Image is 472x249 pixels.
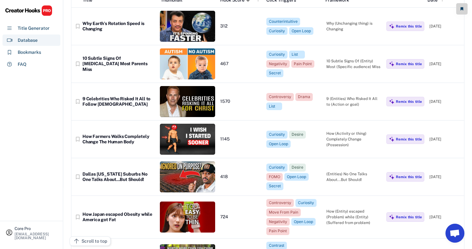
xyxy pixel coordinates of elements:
[18,61,27,68] div: FAQ
[269,94,291,100] div: Controversy
[298,200,314,206] div: Curiosity
[269,184,281,189] div: Secret
[269,228,287,234] div: Pain Point
[445,224,464,243] a: Відкритий чат
[269,71,281,76] div: Secret
[269,200,291,206] div: Controversy
[294,61,312,67] div: Pain Point
[75,61,81,67] button: bookmark_border
[15,232,57,240] div: [EMAIL_ADDRESS][DOMAIN_NAME]
[269,28,285,34] div: Curiosity
[429,174,461,180] div: [DATE]
[269,132,285,137] div: Curiosity
[389,99,395,104] img: MagicMajor%20%28Purple%29.svg
[82,56,155,72] div: 10 Subtle Signs Of [MEDICAL_DATA] Most Parents Miss
[326,171,381,183] div: (Entities) No One Talks About...But Should!
[326,21,381,32] div: Why (Unchanging thing) is Changing
[82,21,155,32] div: Why Earth’s Rotation Speed is Changing
[15,227,57,231] div: Core Pro
[429,23,461,29] div: [DATE]
[326,96,381,107] div: 9 (Entities) Who Risked It All to (Action or goal)
[287,174,306,180] div: Open Loop
[160,202,215,233] img: thumbnail%20%2851%29.jpg
[220,99,261,104] div: 1570
[396,99,422,104] div: Remix this title
[75,98,81,105] button: bookmark_border
[220,23,261,29] div: 312
[82,134,155,145] div: How Farmers Walks Completely Change The Human Body
[75,136,81,142] button: bookmark_border
[82,212,155,223] div: How Japan escaped Obesity while America got Fat
[326,131,381,148] div: How (Activity or thing) Completely Change (Possession)
[396,24,422,28] div: Remix this title
[292,28,311,34] div: Open Loop
[160,124,215,155] img: thumbnail%20%2873%29.jpg
[326,58,381,70] div: 10 Subtle Signs Of (Entity) Most (Specific audience) Miss
[292,165,303,170] div: Desire
[429,214,461,220] div: [DATE]
[429,61,461,67] div: [DATE]
[18,37,38,44] div: Database
[75,214,81,220] button: bookmark_border
[160,11,215,42] img: thumbnail%20%2862%29.jpg
[389,23,395,29] img: MagicMajor%20%28Purple%29.svg
[5,5,52,16] img: CHPRO%20Logo.svg
[292,52,302,57] div: List
[389,136,395,142] img: MagicMajor%20%28Purple%29.svg
[75,23,81,29] button: bookmark_border
[269,174,280,180] div: FOMO
[269,61,287,67] div: Negativity
[396,215,422,219] div: Remix this title
[389,61,395,67] img: MagicMajor%20%28Purple%29.svg
[220,214,261,220] div: 724
[389,174,395,180] img: MagicMajor%20%28Purple%29.svg
[269,219,287,225] div: Negativity
[160,48,215,79] img: thumbnail%20%2872%29.jpg
[75,174,81,180] button: bookmark_border
[269,243,284,248] div: Contrast
[292,132,303,137] div: Desire
[269,52,285,57] div: Curiosity
[160,86,215,117] img: thumbnail%20%2869%29.jpg
[326,209,381,226] div: How (Entity) escaped (Problem) while (Entity) (Suffered from problem)
[82,96,155,107] div: 9 Celebrities Who Risked It All to Follow [DEMOGRAPHIC_DATA]
[298,94,310,100] div: Drama
[429,136,461,142] div: [DATE]
[396,62,422,66] div: Remix this title
[82,171,155,183] div: Dallas [US_STATE] Suburbs No One Talks About...But Should!
[269,165,285,170] div: Curiosity
[269,210,298,215] div: Move From Pain
[160,161,215,192] img: thumbnail%20%2870%29.jpg
[220,61,261,67] div: 467
[82,238,107,245] div: Scroll to top
[396,137,422,141] div: Remix this title
[220,136,261,142] div: 1145
[269,141,288,147] div: Open Loop
[18,25,50,32] div: Title Generator
[220,174,261,180] div: 418
[294,219,313,225] div: Open Loop
[429,99,461,104] div: [DATE]
[18,49,41,56] div: Bookmarks
[396,175,422,179] div: Remix this title
[269,104,280,109] div: List
[269,19,298,24] div: Counterintuitive
[389,214,395,220] img: MagicMajor%20%28Purple%29.svg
